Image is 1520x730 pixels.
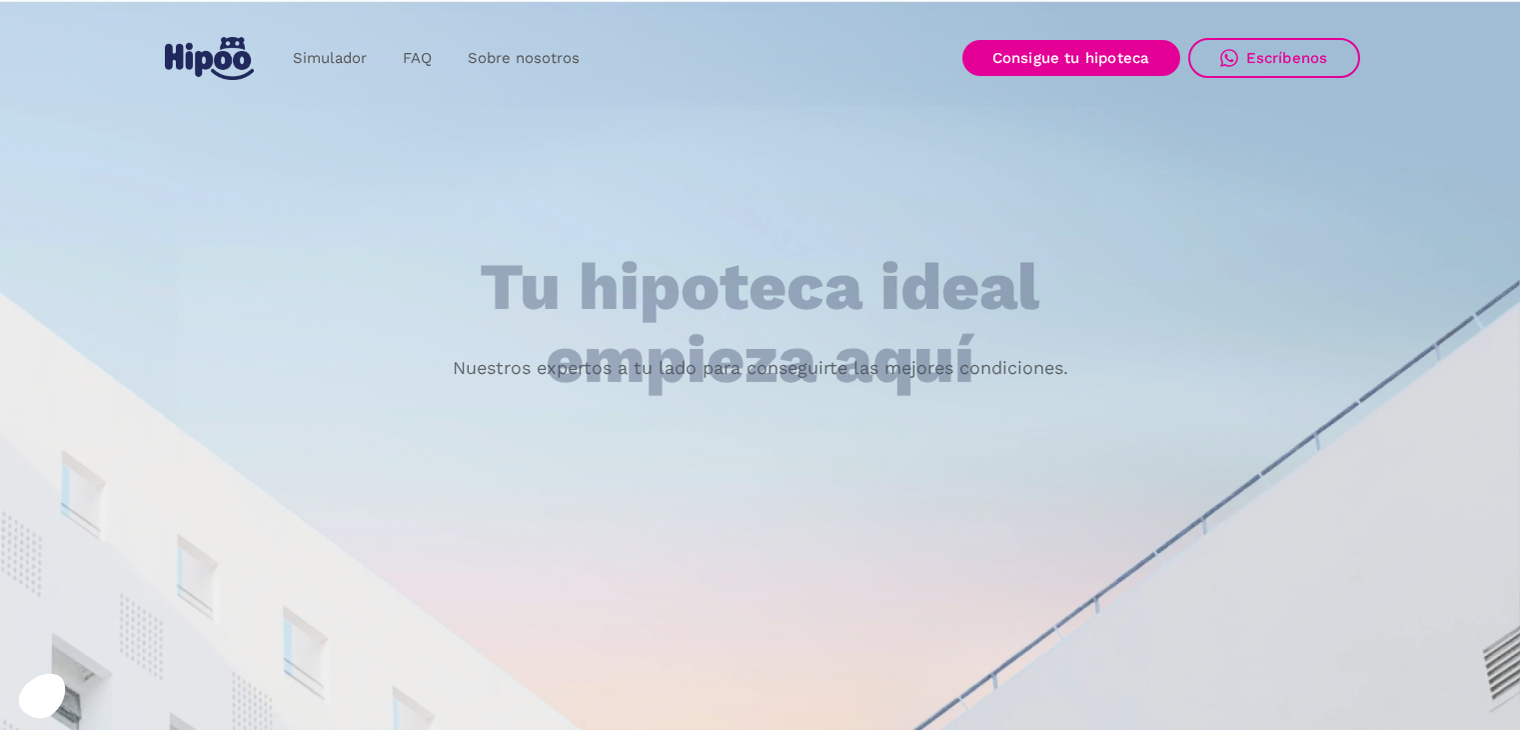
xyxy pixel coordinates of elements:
[1188,38,1360,78] a: Escríbenos
[450,39,598,78] a: Sobre nosotros
[161,29,259,88] a: home
[275,39,385,78] a: Simulador
[962,40,1180,76] a: Consigue tu hipoteca
[385,39,450,78] a: FAQ
[1246,49,1328,67] div: Escríbenos
[381,251,1138,396] h1: Tu hipoteca ideal empieza aquí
